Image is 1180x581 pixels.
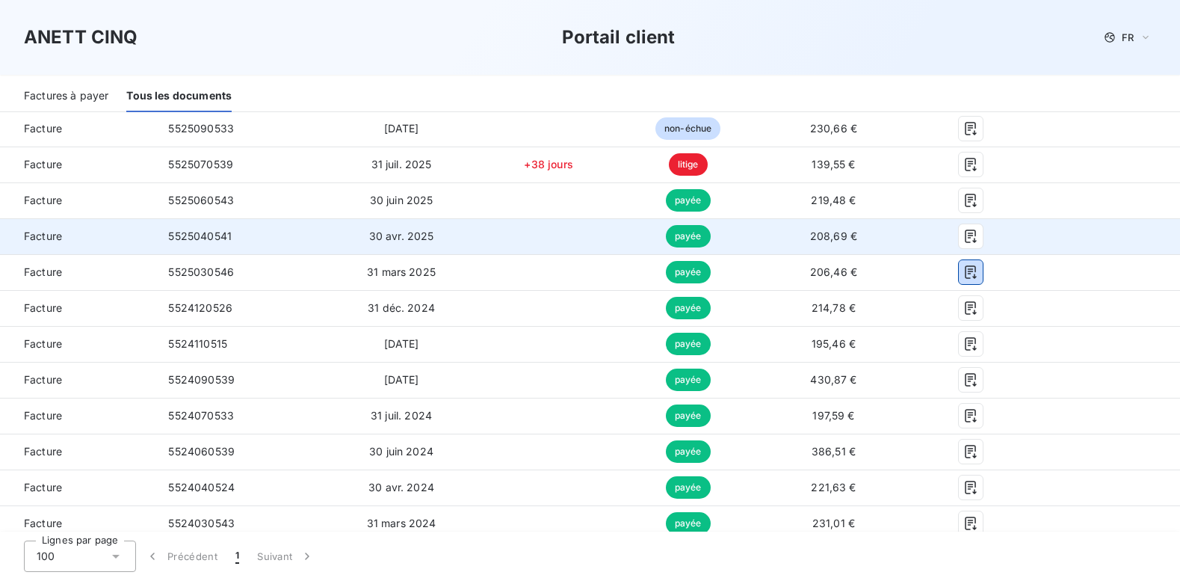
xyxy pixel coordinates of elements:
span: payée [666,333,711,355]
span: Facture [12,265,144,280]
span: payée [666,440,711,463]
button: Suivant [248,541,324,572]
span: 214,78 € [812,301,856,314]
span: non-échue [655,117,720,140]
span: 5524030543 [168,517,235,529]
span: 5525040541 [168,230,232,242]
span: Facture [12,372,144,387]
span: 31 mars 2025 [367,265,436,278]
span: Facture [12,193,144,208]
span: [DATE] [384,122,419,135]
h3: ANETT CINQ [24,24,138,51]
span: 5525070539 [168,158,233,170]
span: Facture [12,157,144,172]
span: 5525090533 [168,122,234,135]
span: litige [669,153,708,176]
span: payée [666,476,711,499]
span: Facture [12,408,144,423]
span: 31 mars 2024 [367,517,436,529]
span: Facture [12,336,144,351]
span: payée [666,369,711,391]
span: 5524060539 [168,445,235,458]
div: Tous les documents [126,81,232,112]
span: 31 déc. 2024 [368,301,435,314]
span: 139,55 € [812,158,855,170]
span: Facture [12,480,144,495]
span: 100 [37,549,55,564]
span: 5525060543 [168,194,234,206]
span: payée [666,512,711,535]
span: 208,69 € [810,230,857,242]
span: Facture [12,516,144,531]
button: 1 [226,541,248,572]
h3: Portail client [562,24,676,51]
div: Factures à payer [24,81,108,112]
span: 31 juil. 2025 [371,158,432,170]
span: Facture [12,121,144,136]
span: 219,48 € [811,194,856,206]
span: 30 juin 2025 [370,194,433,206]
span: 5524110515 [168,337,227,350]
span: 1 [235,549,239,564]
span: payée [666,405,711,427]
span: 30 avr. 2024 [368,481,434,494]
span: payée [666,261,711,283]
span: +38 jours [524,158,572,170]
span: 231,01 € [812,517,855,529]
span: 5524040524 [168,481,235,494]
span: payée [666,189,711,212]
span: 30 juin 2024 [369,445,433,458]
span: [DATE] [384,337,419,350]
span: 386,51 € [812,445,856,458]
span: Facture [12,444,144,459]
span: Facture [12,229,144,244]
span: 5524120526 [168,301,232,314]
span: 230,66 € [810,122,857,135]
span: 5524090539 [168,373,235,386]
span: 206,46 € [810,265,857,278]
span: 31 juil. 2024 [371,409,432,422]
span: 197,59 € [812,409,854,422]
span: 30 avr. 2025 [369,230,434,242]
span: 430,87 € [810,373,856,386]
span: payée [666,225,711,248]
span: 195,46 € [812,337,856,350]
span: 5525030546 [168,265,234,278]
span: FR [1122,31,1134,43]
span: 5524070533 [168,409,234,422]
span: Facture [12,301,144,316]
span: [DATE] [384,373,419,386]
span: 221,63 € [811,481,856,494]
span: payée [666,297,711,319]
button: Précédent [136,541,226,572]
